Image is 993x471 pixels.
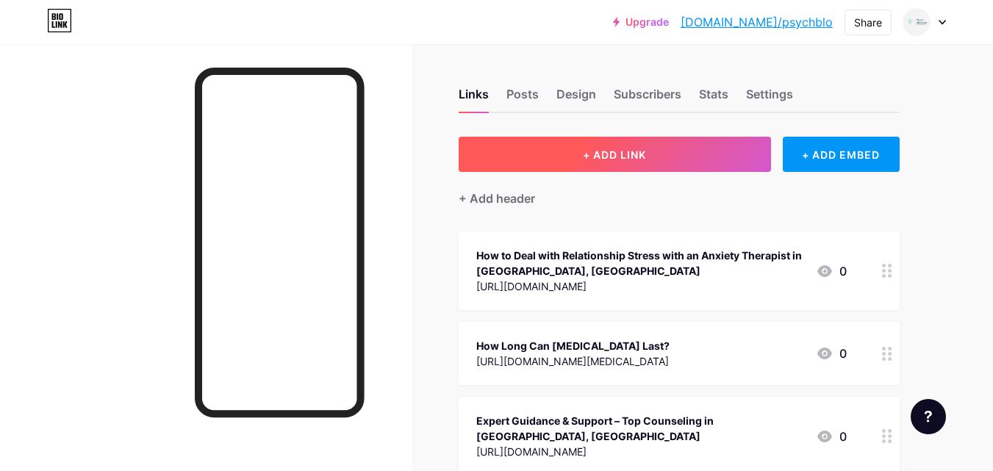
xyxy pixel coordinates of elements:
[681,13,833,31] a: [DOMAIN_NAME]/psychblo
[583,148,646,161] span: + ADD LINK
[903,8,931,36] img: Psych Blossom
[816,428,847,445] div: 0
[556,85,596,112] div: Design
[816,345,847,362] div: 0
[476,353,670,369] div: [URL][DOMAIN_NAME][MEDICAL_DATA]
[783,137,900,172] div: + ADD EMBED
[816,262,847,280] div: 0
[506,85,539,112] div: Posts
[476,338,670,353] div: How Long Can [MEDICAL_DATA] Last?
[459,85,489,112] div: Links
[459,190,535,207] div: + Add header
[699,85,728,112] div: Stats
[613,16,669,28] a: Upgrade
[746,85,793,112] div: Settings
[614,85,681,112] div: Subscribers
[476,278,804,294] div: [URL][DOMAIN_NAME]
[476,444,804,459] div: [URL][DOMAIN_NAME]
[476,248,804,278] div: How to Deal with Relationship Stress with an Anxiety Therapist in [GEOGRAPHIC_DATA], [GEOGRAPHIC_...
[854,15,882,30] div: Share
[476,413,804,444] div: Expert Guidance & Support – Top Counseling in [GEOGRAPHIC_DATA], [GEOGRAPHIC_DATA]
[459,137,771,172] button: + ADD LINK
